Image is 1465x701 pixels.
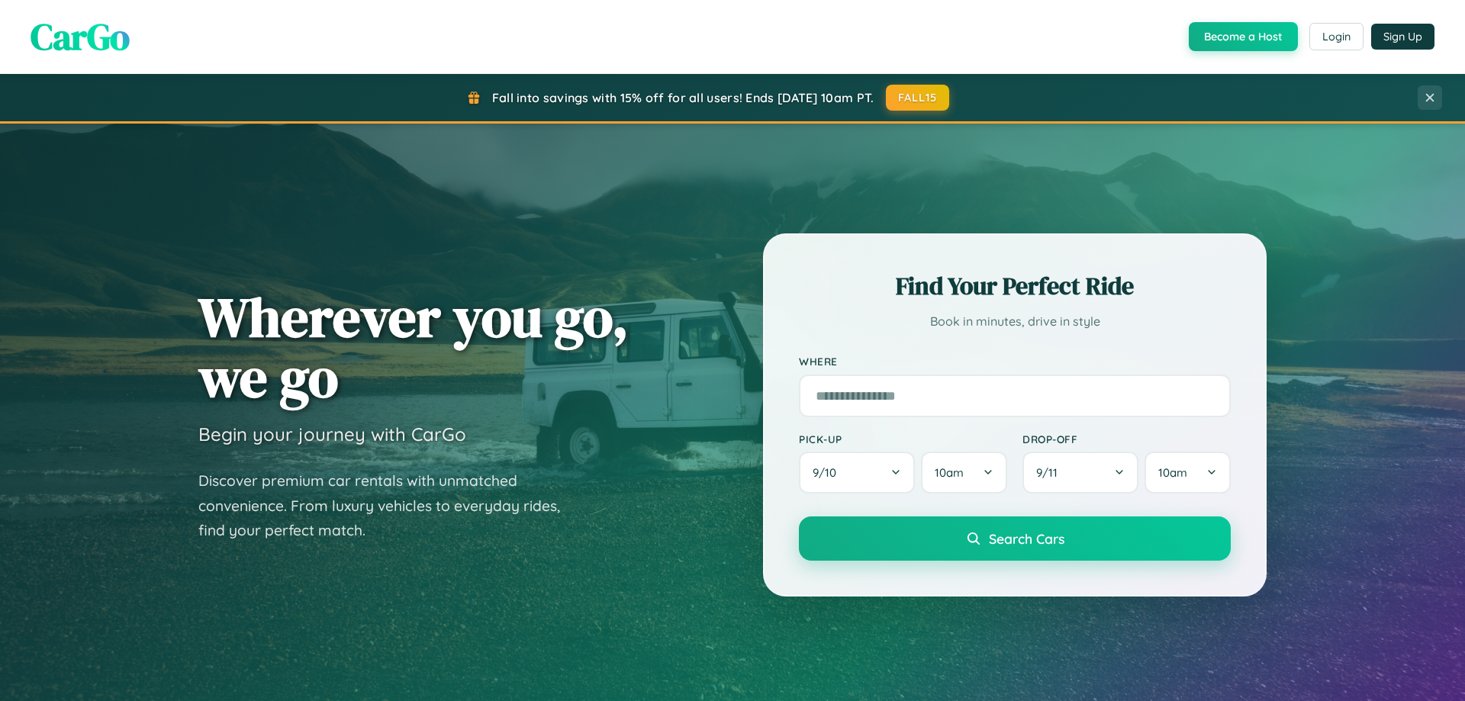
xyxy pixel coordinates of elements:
[1145,452,1231,494] button: 10am
[799,432,1007,445] label: Pick-up
[799,355,1231,368] label: Where
[935,465,964,480] span: 10am
[989,530,1064,547] span: Search Cars
[886,85,950,111] button: FALL15
[198,468,580,543] p: Discover premium car rentals with unmatched convenience. From luxury vehicles to everyday rides, ...
[799,516,1231,561] button: Search Cars
[1022,452,1138,494] button: 9/11
[799,310,1231,333] p: Book in minutes, drive in style
[1036,465,1065,480] span: 9 / 11
[198,423,466,445] h3: Begin your journey with CarGo
[1309,23,1364,50] button: Login
[1158,465,1187,480] span: 10am
[1371,24,1434,50] button: Sign Up
[799,452,915,494] button: 9/10
[1022,432,1231,445] label: Drop-off
[799,269,1231,303] h2: Find Your Perfect Ride
[1189,22,1298,51] button: Become a Host
[921,452,1007,494] button: 10am
[813,465,844,480] span: 9 / 10
[31,11,130,62] span: CarGo
[198,287,629,407] h1: Wherever you go, we go
[492,90,874,105] span: Fall into savings with 15% off for all users! Ends [DATE] 10am PT.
